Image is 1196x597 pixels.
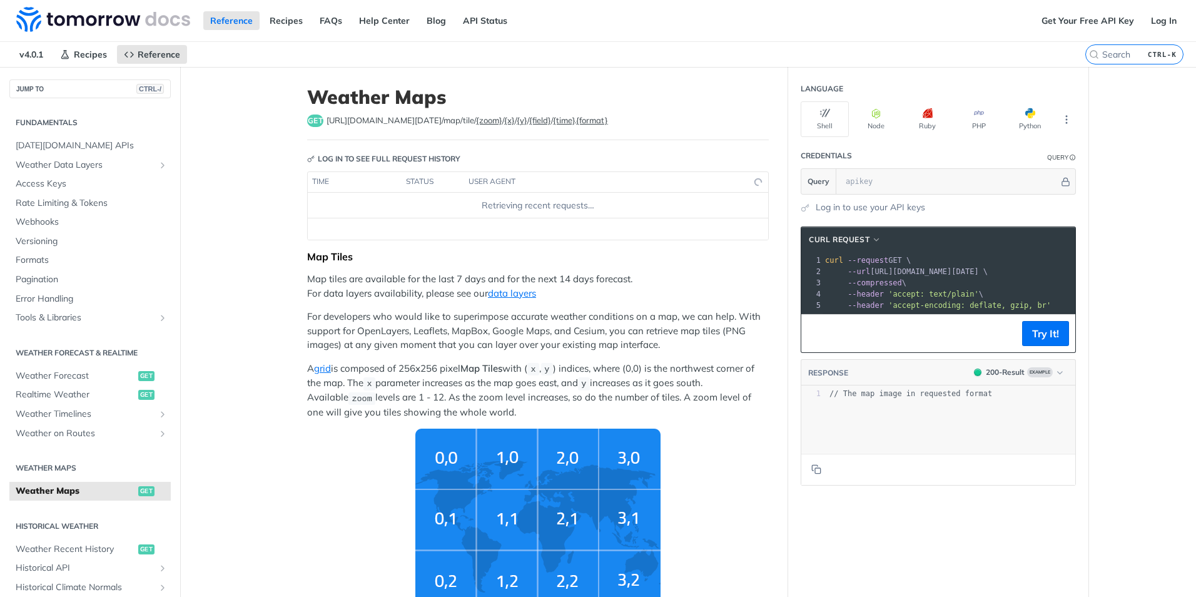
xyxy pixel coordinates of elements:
[801,169,836,194] button: Query
[16,140,168,152] span: [DATE][DOMAIN_NAME] APIs
[888,301,1051,310] span: 'accept-encoding: deflate, gzip, br'
[9,79,171,98] button: JUMP TOCTRL-/
[9,136,171,155] a: [DATE][DOMAIN_NAME] APIs
[16,293,168,305] span: Error Handling
[801,389,821,399] div: 1
[158,563,168,573] button: Show subpages for Historical API
[16,312,155,324] span: Tools & Libraries
[476,115,502,125] label: {zoom}
[307,250,769,263] div: Map Tiles
[9,309,171,327] a: Tools & LibrariesShow subpages for Tools & Libraries
[1144,11,1183,30] a: Log In
[138,486,155,496] span: get
[352,394,372,403] span: zoom
[16,408,155,421] span: Weather Timelines
[9,117,171,128] h2: Fundamentals
[825,267,988,276] span: [URL][DOMAIN_NAME][DATE] \
[1070,155,1076,161] i: Information
[1089,49,1099,59] svg: Search
[530,365,535,374] span: x
[825,256,911,265] span: GET \
[576,115,608,125] label: {format}
[53,45,114,64] a: Recipes
[16,485,135,497] span: Weather Maps
[903,101,951,137] button: Ruby
[16,197,168,210] span: Rate Limiting & Tokens
[158,160,168,170] button: Show subpages for Weather Data Layers
[9,290,171,309] a: Error Handling
[544,365,549,374] span: y
[801,150,852,161] div: Credentials
[804,233,886,246] button: cURL Request
[16,178,168,190] span: Access Keys
[74,49,107,60] span: Recipes
[158,313,168,323] button: Show subpages for Tools & Libraries
[16,370,135,382] span: Weather Forecast
[16,216,168,228] span: Webhooks
[808,460,825,479] button: Copy to clipboard
[138,390,155,400] span: get
[9,232,171,251] a: Versioning
[313,199,763,212] div: Retrieving recent requests…
[9,385,171,404] a: Realtime Weatherget
[9,559,171,578] a: Historical APIShow subpages for Historical API
[9,462,171,474] h2: Weather Maps
[203,11,260,30] a: Reference
[517,115,527,125] label: {y}
[553,115,575,125] label: {time}
[504,115,515,125] label: {x}
[460,362,502,374] strong: Map Tiles
[816,201,925,214] a: Log in to use your API keys
[158,429,168,439] button: Show subpages for Weather on Routes
[968,366,1069,379] button: 200200-ResultExample
[9,213,171,232] a: Webhooks
[9,156,171,175] a: Weather Data LayersShow subpages for Weather Data Layers
[9,521,171,532] h2: Historical Weather
[138,371,155,381] span: get
[488,287,536,299] a: data layers
[9,251,171,270] a: Formats
[16,427,155,440] span: Weather on Routes
[825,278,906,287] span: \
[16,235,168,248] span: Versioning
[352,11,417,30] a: Help Center
[402,172,464,192] th: status
[307,272,769,300] p: Map tiles are available for the last 7 days and for the next 14 days forecast. For data layers av...
[136,84,164,94] span: CTRL-/
[464,172,743,192] th: user agent
[138,544,155,554] span: get
[801,255,823,266] div: 1
[808,324,825,343] button: Copy to clipboard
[456,11,514,30] a: API Status
[16,254,168,267] span: Formats
[13,45,50,64] span: v4.0.1
[9,175,171,193] a: Access Keys
[16,562,155,574] span: Historical API
[986,367,1025,378] div: 200 - Result
[848,256,888,265] span: --request
[307,155,315,163] svg: Key
[307,362,769,419] p: A is composed of 256x256 pixel with ( , ) indices, where (0,0) is the northwest corner of the map...
[848,301,884,310] span: --header
[9,270,171,289] a: Pagination
[808,176,829,187] span: Query
[9,347,171,359] h2: Weather Forecast & realtime
[16,273,168,286] span: Pagination
[1057,110,1076,129] button: More Languages
[801,266,823,277] div: 2
[1059,175,1072,188] button: Hide
[16,159,155,171] span: Weather Data Layers
[1006,101,1054,137] button: Python
[16,543,135,556] span: Weather Recent History
[825,290,983,298] span: \
[801,277,823,288] div: 3
[9,540,171,559] a: Weather Recent Historyget
[9,578,171,597] a: Historical Climate NormalsShow subpages for Historical Climate Normals
[16,389,135,401] span: Realtime Weather
[825,256,843,265] span: curl
[848,290,884,298] span: --header
[852,101,900,137] button: Node
[314,362,331,374] a: grid
[9,194,171,213] a: Rate Limiting & Tokens
[158,583,168,593] button: Show subpages for Historical Climate Normals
